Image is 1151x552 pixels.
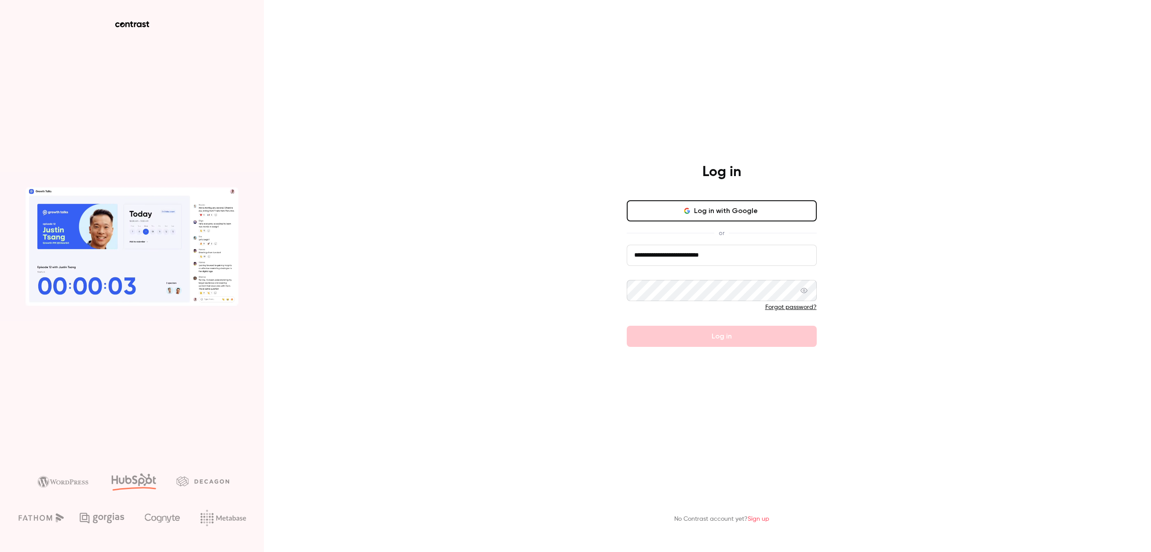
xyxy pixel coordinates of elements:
[748,516,769,522] a: Sign up
[714,228,729,238] span: or
[765,304,817,310] a: Forgot password?
[702,163,741,181] h4: Log in
[674,515,769,524] p: No Contrast account yet?
[627,200,817,221] button: Log in with Google
[176,476,229,486] img: decagon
